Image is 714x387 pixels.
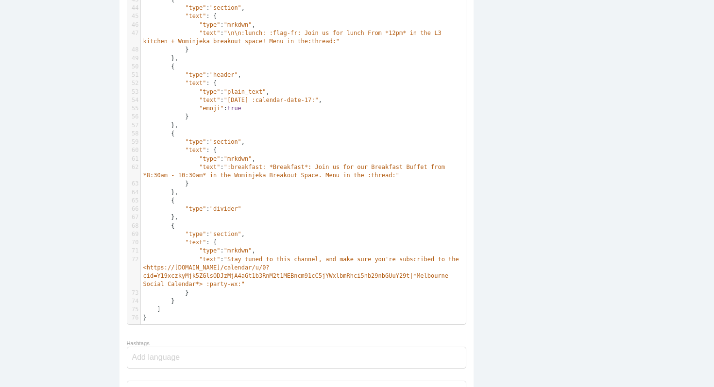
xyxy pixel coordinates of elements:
[143,97,323,103] span: : ,
[143,239,217,246] span: : {
[127,29,140,37] div: 47
[127,238,140,247] div: 70
[185,239,206,246] span: "text"
[227,105,241,112] span: true
[127,213,140,221] div: 67
[143,147,217,153] span: : {
[185,138,206,145] span: "type"
[199,30,220,36] span: "text"
[143,180,189,187] span: }
[143,71,241,78] span: : ,
[143,21,255,28] span: : ,
[199,21,220,28] span: "type"
[127,63,140,71] div: 50
[127,12,140,20] div: 45
[127,188,140,197] div: 64
[127,113,140,121] div: 56
[210,138,241,145] span: "section"
[127,255,140,264] div: 72
[185,80,206,86] span: "text"
[127,289,140,297] div: 73
[127,71,140,79] div: 51
[127,305,140,314] div: 75
[127,205,140,213] div: 66
[143,80,217,86] span: : {
[199,256,220,263] span: "text"
[127,88,140,96] div: 53
[143,256,463,288] span: "Stay tuned to this channel, and make sure you're subscribed to the <https://[DOMAIN_NAME]/calend...
[127,96,140,104] div: 54
[127,121,140,130] div: 57
[143,231,245,237] span: : ,
[143,122,178,129] span: },
[143,247,255,254] span: : ,
[143,30,445,45] span: :
[224,155,252,162] span: "mrkdwn"
[199,105,224,112] span: "emoji"
[127,104,140,113] div: 55
[127,21,140,29] div: 46
[127,314,140,322] div: 76
[224,88,266,95] span: "plain_text"
[143,164,449,179] span: :
[199,97,220,103] span: "text"
[127,247,140,255] div: 71
[143,298,175,304] span: }
[143,30,445,45] span: "\n\n:lunch: :flag-fr: Join us for lunch From *12pm* in the L3 kitchen + Wominjeka breakout space...
[143,4,245,11] span: : ,
[127,54,140,63] div: 49
[127,79,140,87] div: 52
[199,164,220,170] span: "text"
[143,222,175,229] span: {
[127,222,140,230] div: 68
[143,314,147,321] span: }
[199,88,220,95] span: "type"
[132,347,190,368] input: Add language
[143,214,178,220] span: },
[143,113,189,120] span: }
[143,130,175,137] span: {
[185,4,206,11] span: "type"
[210,231,241,237] span: "section"
[127,46,140,54] div: 48
[143,306,161,313] span: ]
[199,247,220,254] span: "type"
[185,205,206,212] span: "type"
[224,21,252,28] span: "mrkdwn"
[143,289,189,296] span: }
[127,230,140,238] div: 69
[224,247,252,254] span: "mrkdwn"
[210,4,241,11] span: "section"
[143,205,241,212] span: :
[210,205,241,212] span: "divider"
[185,147,206,153] span: "text"
[127,146,140,154] div: 60
[127,130,140,138] div: 58
[143,46,189,53] span: }
[143,55,178,62] span: },
[143,189,178,196] span: },
[127,4,140,12] div: 44
[143,105,241,112] span: :
[143,138,245,145] span: : ,
[185,231,206,237] span: "type"
[185,13,206,19] span: "text"
[210,71,238,78] span: "header"
[127,340,150,346] label: Hashtags
[143,155,255,162] span: : ,
[143,164,449,179] span: ":breakfast: *Breakfast*: Join us for our Breakfast Buffet from *8:30am - 10:30am* in the Wominje...
[199,155,220,162] span: "type"
[143,88,270,95] span: : ,
[143,256,463,288] span: :
[127,297,140,305] div: 74
[143,63,175,70] span: {
[127,138,140,146] div: 59
[143,197,175,204] span: {
[224,97,319,103] span: "[DATE] :calendar-date-17:"
[127,155,140,163] div: 61
[143,13,217,19] span: : {
[127,197,140,205] div: 65
[127,163,140,171] div: 62
[127,180,140,188] div: 63
[185,71,206,78] span: "type"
